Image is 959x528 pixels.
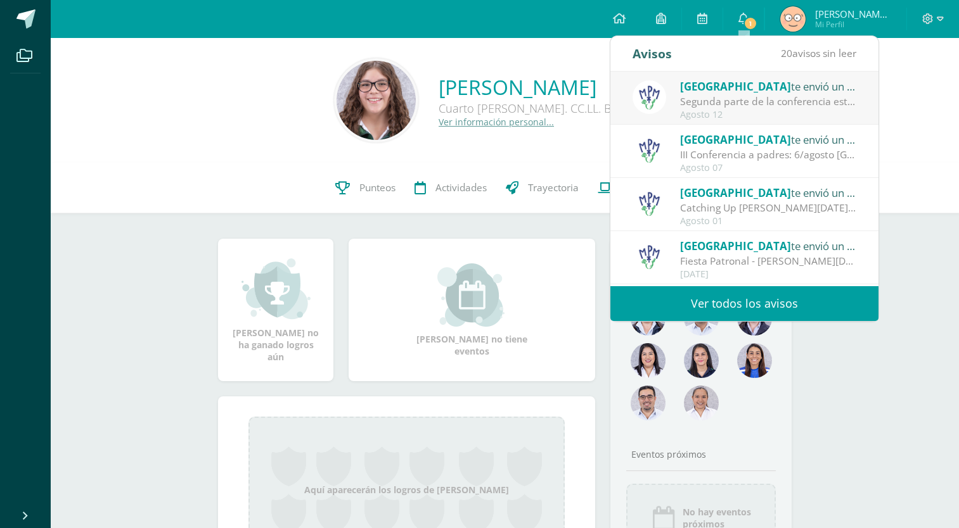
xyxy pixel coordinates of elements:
[680,131,856,148] div: te envió un aviso
[680,269,856,280] div: [DATE]
[588,163,677,213] a: Contactos
[684,343,719,378] img: 6bc5668d4199ea03c0854e21131151f7.png
[680,79,791,94] span: [GEOGRAPHIC_DATA]
[359,181,396,194] span: Punteos
[633,80,666,114] img: a3978fa95217fc78923840df5a445bcb.png
[680,110,856,120] div: Agosto 12
[815,19,891,30] span: Mi Perfil
[680,148,856,162] div: III Conferencia a padres: 6/agosto Asunto: ¡Los esperamos el jueves 14 de agosto para seguir fort...
[631,386,666,420] img: c717c6dd901b269d3ae6ea341d867eaf.png
[633,240,666,273] img: a3978fa95217fc78923840df5a445bcb.png
[684,386,719,420] img: d869f4b24ccbd30dc0e31b0593f8f022.png
[737,343,772,378] img: a5c04a697988ad129bdf05b8f922df21.png
[435,181,487,194] span: Actividades
[437,263,506,327] img: event_small.png
[680,94,856,109] div: Segunda parte de la conferencia este 14 de agosto: más herramientas, más conexión: Estimados padr...
[631,343,666,378] img: 0580b9beee8b50b4e2a2441e05bb36d6.png
[680,237,856,254] div: te envió un aviso
[610,286,879,321] a: Ver todos los avisos
[780,6,806,32] img: 6366ed5ed987100471695a0532754633.png
[633,134,666,167] img: a3978fa95217fc78923840df5a445bcb.png
[528,181,579,194] span: Trayectoria
[680,78,856,94] div: te envió un aviso
[680,254,856,268] div: Fiesta Patronal - Santo Domingo de Guzmán: Estimados padres de familia: Compartimos con ustedes c...
[241,257,311,320] img: achievement_small.png
[633,187,666,220] img: a3978fa95217fc78923840df5a445bcb.png
[626,448,776,460] div: Eventos próximos
[680,185,791,200] span: [GEOGRAPHIC_DATA]
[405,163,496,213] a: Actividades
[781,46,792,60] span: 20
[231,257,321,363] div: [PERSON_NAME] no ha ganado logros aún
[680,239,791,253] span: [GEOGRAPHIC_DATA]
[781,46,856,60] span: avisos sin leer
[743,16,757,30] span: 1
[680,132,791,147] span: [GEOGRAPHIC_DATA]
[680,216,856,227] div: Agosto 01
[409,263,536,357] div: [PERSON_NAME] no tiene eventos
[337,61,416,140] img: 7e1d33647f8296156cf189616256e007.png
[439,101,676,116] div: Cuarto [PERSON_NAME]. CC.LL. Bachillerato A
[496,163,588,213] a: Trayectoria
[815,8,891,20] span: [PERSON_NAME] de los Angeles
[439,116,554,128] a: Ver información personal...
[439,73,676,101] a: [PERSON_NAME]
[326,163,405,213] a: Punteos
[680,163,856,173] div: Agosto 07
[633,36,672,71] div: Avisos
[680,201,856,215] div: Catching Up de Agosto 2025: Estimados padres de familia: Compartimos con ustedes el Catching Up d...
[680,184,856,201] div: te envió un aviso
